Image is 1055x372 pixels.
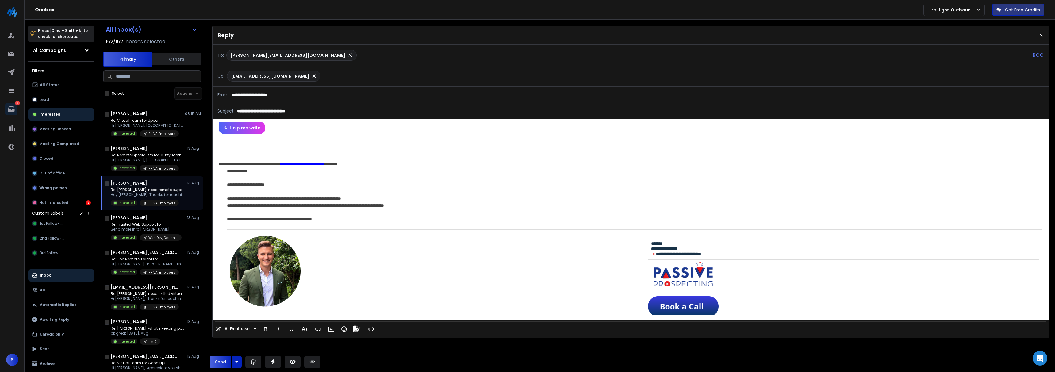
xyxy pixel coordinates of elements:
[124,38,165,45] h3: Inboxes selected
[148,270,175,275] p: PH VA Employers
[111,353,178,359] h1: [PERSON_NAME][EMAIL_ADDRESS][DOMAIN_NAME]
[28,108,94,121] button: Interested
[111,361,184,366] p: Re: Virtual Team for Goodjuju
[187,181,201,186] p: 13 Aug
[28,182,94,194] button: Wrong person
[230,52,345,58] p: [PERSON_NAME][EMAIL_ADDRESS][DOMAIN_NAME]
[260,323,271,335] button: Bold (⌘B)
[40,221,65,226] span: 1st Follow-up
[148,132,175,136] p: PH VA Employers
[119,235,135,240] p: Interested
[119,305,135,309] p: Interested
[40,302,76,307] p: Automatic Replies
[28,79,94,91] button: All Status
[217,31,234,40] p: Reply
[28,44,94,56] button: All Campaigns
[112,91,124,96] label: Select
[187,146,201,151] p: 13 Aug
[28,269,94,282] button: Inbox
[325,323,337,335] button: Insert Image (⌘P)
[28,313,94,326] button: Awaiting Reply
[148,236,178,240] p: Web Dev/Design Employers
[28,152,94,165] button: Closed
[32,210,64,216] h3: Custom Labels
[210,356,231,368] button: Send
[119,131,135,136] p: Interested
[101,23,202,36] button: All Inbox(s)
[40,236,66,241] span: 2nd Follow-up
[927,7,976,13] p: Hire Highs Outbound Engine
[217,52,224,58] p: To:
[111,158,184,163] p: Hi [PERSON_NAME], [GEOGRAPHIC_DATA] to meet
[35,6,923,13] h1: Onebox
[217,92,229,98] p: From:
[992,4,1044,16] button: Get Free Credits
[223,326,251,332] span: AI Rephrase
[39,156,53,161] p: Closed
[217,73,224,79] p: Cc:
[28,232,94,244] button: 2nd Follow-up
[28,328,94,340] button: Unread only
[111,180,147,186] h1: [PERSON_NAME]
[187,250,201,255] p: 13 Aug
[1033,351,1047,366] div: Open Intercom Messenger
[111,222,182,227] p: Re: Trusted Web Support for
[187,215,201,220] p: 13 Aug
[152,52,201,66] button: Others
[106,26,141,33] h1: All Inbox(s)
[28,138,94,150] button: Meeting Completed
[119,270,135,274] p: Interested
[187,285,201,290] p: 13 Aug
[106,38,123,45] span: 162 / 162
[217,108,235,114] p: Subject:
[111,111,147,117] h1: [PERSON_NAME]
[148,201,175,205] p: PH VA Employers
[111,262,184,267] p: Hi [PERSON_NAME] [PERSON_NAME], Thank you for
[111,326,184,331] p: Re: [PERSON_NAME], what’s keeping pace?
[351,323,363,335] button: Signature
[111,249,178,255] h1: [PERSON_NAME][EMAIL_ADDRESS][DOMAIN_NAME]
[39,141,79,146] p: Meeting Completed
[298,323,310,335] button: More Text
[6,354,18,366] button: S
[28,94,94,106] button: Lead
[111,123,184,128] p: Hi [PERSON_NAME], [GEOGRAPHIC_DATA] to meet
[111,331,184,336] p: ok great [DATE], Aug
[40,347,49,351] p: Sent
[40,317,69,322] p: Awaiting Reply
[5,103,17,115] a: 3
[86,200,91,205] div: 3
[39,97,49,102] p: Lead
[111,153,184,158] p: Re: Remote Specialists for BuzzyBooth
[50,27,82,34] span: Cmd + Shift + k
[28,167,94,179] button: Out of office
[111,291,184,296] p: Re: [PERSON_NAME], need skilled virtual
[1033,52,1044,59] p: BCC
[119,339,135,344] p: Interested
[6,6,18,18] img: logo
[148,166,175,171] p: PH VA Employers
[28,299,94,311] button: Automatic Replies
[40,251,65,255] span: 3rd Follow-up
[39,171,65,176] p: Out of office
[119,166,135,171] p: Interested
[39,112,60,117] p: Interested
[219,122,265,134] button: Help me write
[39,186,67,190] p: Wrong person
[229,233,301,309] img: AD_4nXe7C_47ic2TvPeSy13_v-IFAk1i8Y9mmlP6qdDcdw4taL-IDQNURtmDJiuyEs9OKkwVTOSF6ggVwY2NRvMaQAWjS9oSJ...
[111,215,147,221] h1: [PERSON_NAME]
[111,284,178,290] h1: [EMAIL_ADDRESS][PERSON_NAME][DOMAIN_NAME]
[28,217,94,230] button: 1st Follow-up
[33,47,66,53] h1: All Campaigns
[365,323,377,335] button: Code View
[40,288,45,293] p: All
[40,332,64,337] p: Unread only
[286,323,297,335] button: Underline (⌘U)
[111,187,184,192] p: Re: [PERSON_NAME], need remote support?
[111,296,184,301] p: Hi [PERSON_NAME], Thanks for reaching out!
[111,227,182,232] p: Send more info [PERSON_NAME]
[273,323,284,335] button: Italic (⌘I)
[187,319,201,324] p: 13 Aug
